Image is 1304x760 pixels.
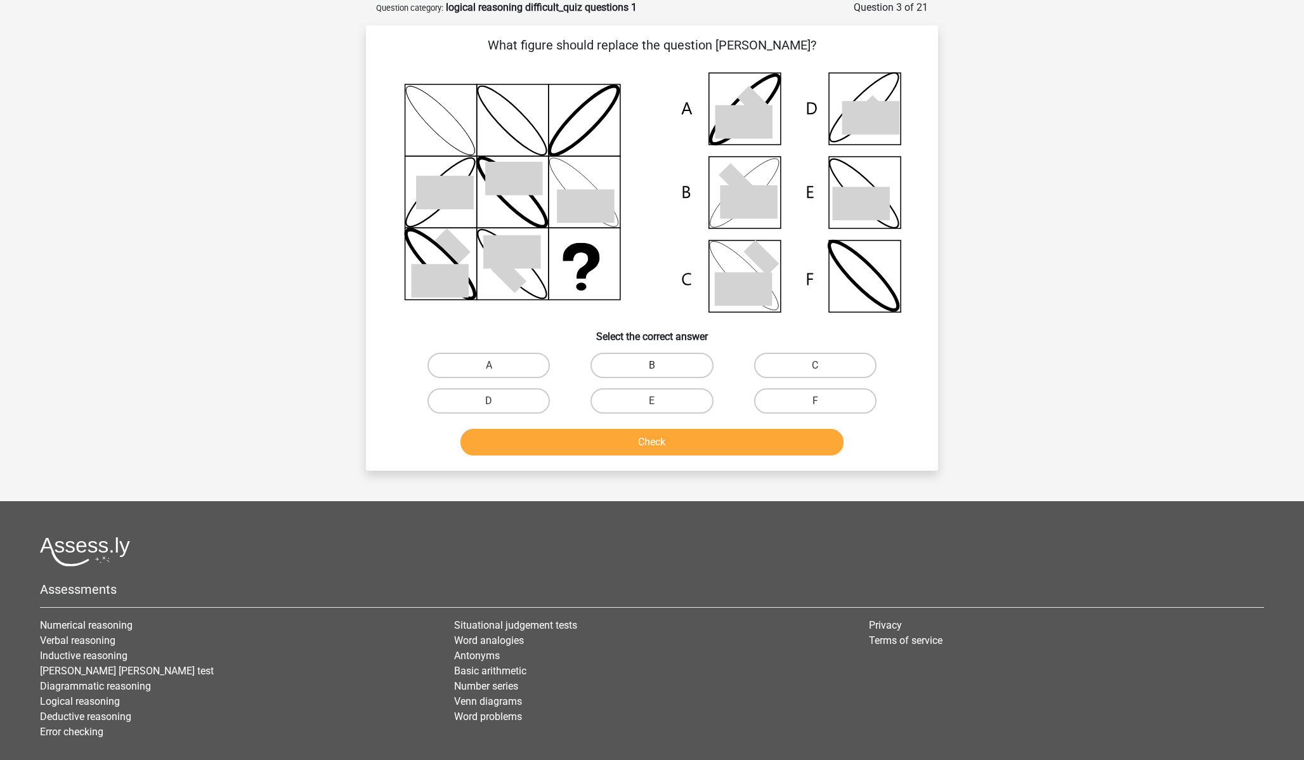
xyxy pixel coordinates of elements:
a: Deductive reasoning [40,711,131,723]
a: Number series [454,680,518,692]
a: [PERSON_NAME] [PERSON_NAME] test [40,665,214,677]
a: Inductive reasoning [40,650,127,662]
a: Logical reasoning [40,695,120,707]
a: Venn diagrams [454,695,522,707]
a: Privacy [869,619,902,631]
label: B [590,353,713,378]
a: Numerical reasoning [40,619,133,631]
a: Error checking [40,726,103,738]
a: Word analogies [454,634,524,646]
h5: Assessments [40,582,1264,597]
a: Word problems [454,711,522,723]
a: Situational judgement tests [454,619,577,631]
label: C [754,353,877,378]
a: Antonyms [454,650,500,662]
label: F [754,388,877,414]
a: Verbal reasoning [40,634,115,646]
a: Diagrammatic reasoning [40,680,151,692]
p: What figure should replace the question [PERSON_NAME]? [386,36,918,55]
button: Check [460,429,844,455]
a: Basic arithmetic [454,665,526,677]
a: Terms of service [869,634,942,646]
strong: logical reasoning difficult_quiz questions 1 [446,1,637,13]
img: Assessly logo [40,537,130,567]
label: E [590,388,713,414]
small: Question category: [376,3,443,13]
h6: Select the correct answer [386,320,918,343]
label: D [427,388,550,414]
label: A [427,353,550,378]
